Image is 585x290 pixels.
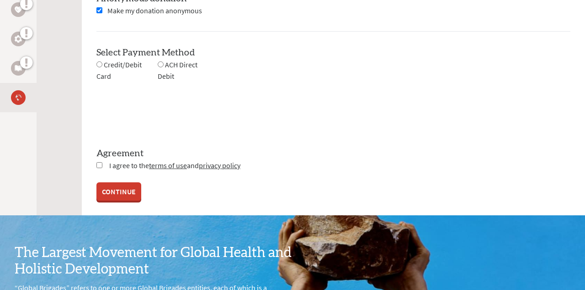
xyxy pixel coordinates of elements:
[96,60,142,81] span: Credit/Debit Card
[199,161,240,170] a: privacy policy
[15,35,22,43] img: STEM
[149,161,187,170] a: terms of use
[96,182,141,201] a: CONTINUE
[158,60,197,81] span: ACH Direct Debit
[15,245,292,278] h3: The Largest Movement for Global Health and Holistic Development
[107,6,202,15] span: Make my donation anonymous
[15,6,22,12] img: Health
[96,48,195,57] label: Select Payment Method
[15,65,22,71] img: Impact
[15,94,22,101] img: Medical
[11,2,26,17] a: Health
[11,61,26,76] a: Impact
[11,32,26,46] a: STEM
[96,147,570,160] label: Agreement
[11,90,26,105] a: Medical
[109,161,240,170] span: I agree to the and
[96,93,235,129] iframe: reCAPTCHA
